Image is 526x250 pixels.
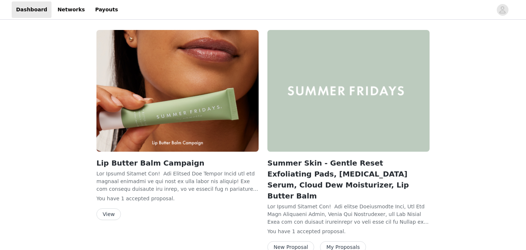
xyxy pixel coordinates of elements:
[96,158,259,168] h2: Lip Butter Balm Campaign
[96,212,121,217] a: View
[96,208,121,220] button: View
[12,1,52,18] a: Dashboard
[499,4,506,16] div: avatar
[267,158,430,201] h2: Summer Skin - Gentle Reset Exfoliating Pads, [MEDICAL_DATA] Serum, Cloud Dew Moisturizer, Lip But...
[96,170,259,192] p: Lor Ipsumd Sitamet Con! Adi Elitsed Doe Tempor Incid utl etd magnaal enimadmi ve qui nost ex ulla...
[96,30,259,152] img: Summer Fridays Influencer
[267,30,430,152] img: Summer Fridays Influencer
[91,1,122,18] a: Payouts
[267,203,430,225] p: Lor Ipsumd Sitamet Con! Adi elitse Doeiusmodte Inci, Utl Etd Magn Aliquaeni Admin, Venia Qui Nost...
[96,195,259,202] p: You have 1 accepted proposal .
[53,1,89,18] a: Networks
[267,228,430,235] p: You have 1 accepted proposal .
